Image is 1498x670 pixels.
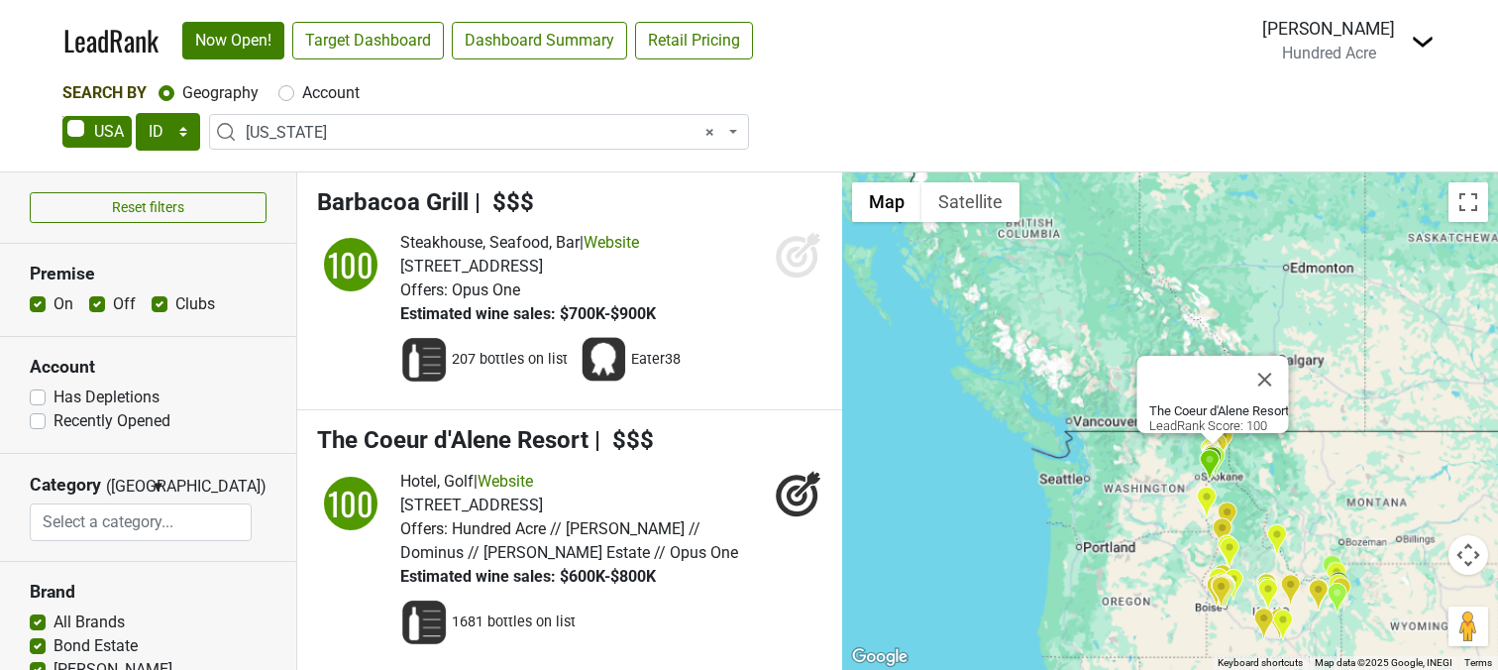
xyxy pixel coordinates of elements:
span: Hotel, Golf [400,472,474,491]
div: The Lodge At Palisades Creek [1327,582,1347,614]
div: Sakana Japanese Sushi & Steak House [1211,576,1231,609]
div: | [400,231,656,255]
a: Retail Pricing [635,22,753,59]
h3: Category [30,475,101,496]
label: Geography [182,81,259,105]
div: Outback Steakhouse [1253,607,1274,639]
div: 100 [321,235,380,294]
div: 2 Talls Pizzeria [1257,578,1278,611]
img: quadrant_split.svg [317,470,384,537]
div: 13th Street Pub & Grill [1215,574,1235,607]
b: The Coeur d'Alene Resort [1149,403,1289,418]
span: Eater38 [631,350,681,370]
span: ▼ [151,478,165,496]
div: Outback Steakhouse [1308,578,1329,611]
div: Squirrel Creek Guest Ranch [1326,561,1346,594]
button: Close [1241,356,1289,403]
span: Search By [62,83,147,102]
div: Sun Valley Resort [1256,572,1277,605]
img: Wine List [400,599,448,646]
a: Website [584,233,639,252]
div: 100 [321,474,380,533]
div: | [400,470,765,494]
div: Marcellar's Vintage Wines & Brews [1308,579,1329,612]
span: Remove all items [705,121,714,145]
button: Reset filters [30,192,267,223]
span: Estimated wine sales: $600K-$800K [400,567,656,586]
span: The Coeur d'Alene Resort [317,426,588,454]
div: Tributary [1329,571,1349,604]
button: Show satellite imagery [921,182,1019,222]
div: Cowboys Chophouse [1208,567,1229,600]
a: Target Dashboard [292,22,444,59]
div: The Mello Dee Club Bar & Steakhouse [1280,574,1301,607]
span: Offers: [400,280,448,299]
button: Map camera controls [1448,535,1488,575]
div: LeadRank Score: 100 [1149,403,1289,433]
button: Show street map [852,182,921,222]
div: Kyoto Japanese Steak House [1214,575,1234,608]
a: LeadRank [63,20,159,61]
span: Hundred Acre [1282,44,1376,62]
a: Open this area in Google Maps (opens a new window) [847,644,912,670]
input: Select a category... [31,503,251,541]
label: Clubs [175,292,215,316]
div: Eagle Wine Merchant [1211,573,1231,606]
span: | $$$ [594,426,654,454]
a: Dashboard Summary [452,22,627,59]
img: quadrant_split.svg [317,231,384,298]
label: On [53,292,73,316]
label: Account [302,81,360,105]
div: Far & Away Adventures [1255,573,1276,606]
span: Offers: [400,519,448,538]
div: Ketchum Kitchens [1256,573,1277,606]
a: Now Open! [182,22,284,59]
span: [STREET_ADDRESS] [400,257,543,276]
div: The Ranch [1266,523,1287,556]
span: Estimated wine sales: $700K-$900K [400,304,656,323]
span: 207 bottles on list [452,350,568,370]
div: Hill's Resort [1198,414,1219,447]
button: Keyboard shortcuts [1218,656,1303,670]
a: Terms (opens in new tab) [1464,657,1492,668]
div: Outback Steakhouse [1206,575,1227,608]
span: Map data ©2025 Google, INEGI [1315,657,1452,668]
div: Anderson Reserve [1212,564,1232,597]
span: 1681 bottles on list [452,613,576,632]
div: Teton Valley Lodge [1328,573,1348,606]
div: Rock Creek [1253,608,1274,640]
div: The Club at Rock Creek [1199,449,1220,482]
h3: Brand [30,582,267,603]
div: Kahootz Steak & Alehouse [1210,575,1230,608]
div: Jug Mountain Ranch [1219,536,1239,569]
span: | $$$ [475,188,534,216]
div: Henry's Fork Lodge [1322,554,1342,587]
span: Idaho [209,114,749,150]
div: Steamer's Steak & Seafood Restaurant [1217,534,1237,567]
span: Idaho [246,121,724,145]
div: Seasons Bites & Burgers [1196,486,1217,518]
h3: Premise [30,264,267,284]
img: Dropdown Menu [1411,30,1435,54]
div: Valley Club Clubhouse [1256,576,1277,609]
label: Recently Opened [53,409,170,433]
img: Award [580,336,627,384]
span: Steakhouse, Seafood, Bar [400,233,580,252]
a: Website [478,472,533,491]
div: Morey's Steakhouse [1269,608,1290,640]
label: Off [113,292,136,316]
button: Drag Pegman onto the map to open Street View [1448,607,1488,646]
h3: Account [30,357,267,378]
img: Wine List [400,336,448,384]
span: Opus One [452,280,520,299]
div: Gozzer Ranch Golf & Lake Club [1202,446,1223,479]
label: Has Depletions [53,386,160,409]
div: The Trails [1217,502,1237,534]
div: Diamond Lil's [1223,568,1243,601]
img: Google [847,644,912,670]
label: All Brands [53,611,125,634]
span: ([GEOGRAPHIC_DATA]) [106,475,146,503]
span: [STREET_ADDRESS] [400,496,543,514]
div: Wick's Steak Place [1272,609,1293,641]
div: Seven Devils Bar & Steakhouse [1212,517,1232,550]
